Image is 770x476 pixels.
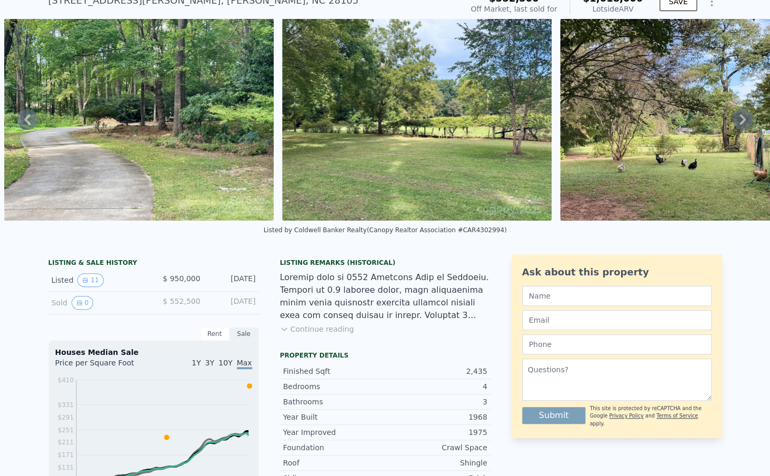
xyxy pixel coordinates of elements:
[283,396,385,407] div: Bathrooms
[52,296,145,310] div: Sold
[385,381,487,392] div: 4
[656,413,698,419] a: Terms of Service
[385,366,487,376] div: 2,435
[385,458,487,468] div: Shingle
[200,327,229,341] div: Rent
[205,359,214,367] span: 3Y
[283,381,385,392] div: Bedrooms
[583,4,643,14] div: Lotside ARV
[522,265,712,280] div: Ask about this property
[209,296,256,310] div: [DATE]
[237,359,252,369] span: Max
[57,439,74,446] tspan: $211
[52,273,145,287] div: Listed
[48,259,259,269] div: LISTING & SALE HISTORY
[385,427,487,438] div: 1975
[57,426,74,433] tspan: $251
[589,405,711,428] div: This site is protected by reCAPTCHA and the Google and apply.
[522,286,712,306] input: Name
[283,442,385,453] div: Foundation
[163,274,200,283] span: $ 950,000
[263,226,506,234] div: Listed by Coldwell Banker Realty (Canopy Realtor Association #CAR4302994)
[55,358,154,374] div: Price per Square Foot
[283,458,385,468] div: Roof
[283,366,385,376] div: Finished Sqft
[163,297,200,305] span: $ 552,500
[57,451,74,459] tspan: $171
[57,413,74,421] tspan: $291
[282,18,552,221] img: Sale: 169698122 Parcel: 75330503
[280,351,491,360] div: Property details
[229,327,259,341] div: Sale
[72,296,94,310] button: View historical data
[280,324,354,334] button: Continue reading
[609,413,643,419] a: Privacy Policy
[522,407,586,424] button: Submit
[280,259,491,267] div: Listing Remarks (Historical)
[385,412,487,422] div: 1968
[77,273,103,287] button: View historical data
[192,359,201,367] span: 1Y
[283,427,385,438] div: Year Improved
[55,347,252,358] div: Houses Median Sale
[385,442,487,453] div: Crawl Space
[280,271,491,322] div: Loremip dolo si 0552 Ametcons Adip el Seddoeiu. Tempori ut 0.9 laboree dolor, magn aliquaenima mi...
[209,273,256,287] div: [DATE]
[522,310,712,330] input: Email
[4,18,274,221] img: Sale: 169698122 Parcel: 75330503
[57,376,74,383] tspan: $410
[57,464,74,471] tspan: $131
[57,401,74,408] tspan: $331
[471,4,557,14] div: Off Market, last sold for
[283,412,385,422] div: Year Built
[218,359,232,367] span: 10Y
[522,334,712,354] input: Phone
[385,396,487,407] div: 3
